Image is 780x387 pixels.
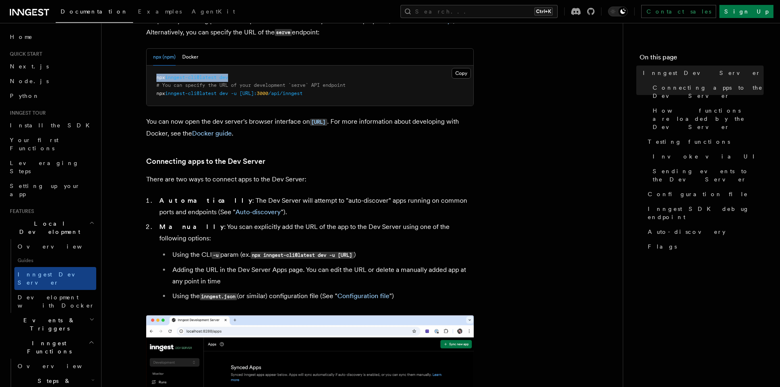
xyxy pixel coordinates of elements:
[182,49,198,66] button: Docker
[10,33,33,41] span: Home
[156,91,165,96] span: npx
[231,91,237,96] span: -u
[644,134,764,149] a: Testing functions
[157,221,474,302] li: : You scan explicitly add the URL of the app to the Dev Server using one of the following options:
[644,224,764,239] a: Auto-discovery
[7,239,96,313] div: Local Development
[14,359,96,373] a: Overview
[200,293,237,300] code: inngest.json
[7,208,34,215] span: Features
[10,137,59,152] span: Your first Functions
[641,5,716,18] a: Contact sales
[7,29,96,44] a: Home
[156,82,346,88] span: # You can specify the URL of your development `serve` API endpoint
[7,51,42,57] span: Quick start
[18,271,88,286] span: Inngest Dev Server
[157,195,474,218] li: : The Dev Server will attempt to "auto-discover" apps running on common ports and endpoints (See ...
[7,220,89,236] span: Local Development
[640,52,764,66] h4: On this page
[170,249,474,261] li: Using the CLI param (ex. )
[56,2,133,23] a: Documentation
[310,118,327,125] a: [URL]
[257,91,268,96] span: 3000
[165,91,217,96] span: inngest-cli@latest
[405,17,451,25] a: Auto-discovery
[7,59,96,74] a: Next.js
[7,179,96,201] a: Setting up your app
[648,138,730,146] span: Testing functions
[138,8,182,15] span: Examples
[649,149,764,164] a: Invoke via UI
[275,29,292,36] code: serve
[648,242,677,251] span: Flags
[10,93,40,99] span: Python
[653,167,764,183] span: Sending events to the Dev Server
[133,2,187,22] a: Examples
[337,292,389,300] a: Configuration file
[310,119,327,126] code: [URL]
[653,106,764,131] span: How functions are loaded by the Dev Server
[7,110,46,116] span: Inngest tour
[649,80,764,103] a: Connecting apps to the Dev Server
[534,7,553,16] kbd: Ctrl+K
[644,201,764,224] a: Inngest SDK debug endpoint
[14,267,96,290] a: Inngest Dev Server
[219,75,228,80] span: dev
[7,336,96,359] button: Inngest Functions
[14,239,96,254] a: Overview
[219,91,228,96] span: dev
[644,239,764,254] a: Flags
[643,69,761,77] span: Inngest Dev Server
[400,5,558,18] button: Search...Ctrl+K
[18,363,102,369] span: Overview
[10,122,95,129] span: Install the SDK
[146,116,474,139] p: You can now open the dev server's browser interface on . For more information about developing wi...
[7,133,96,156] a: Your first Functions
[153,49,176,66] button: npx (npm)
[7,74,96,88] a: Node.js
[240,91,257,96] span: [URL]:
[7,156,96,179] a: Leveraging Steps
[212,252,220,259] code: -u
[640,66,764,80] a: Inngest Dev Server
[10,160,79,174] span: Leveraging Steps
[10,78,49,84] span: Node.js
[187,2,240,22] a: AgentKit
[644,187,764,201] a: Configuration file
[7,88,96,103] a: Python
[235,208,281,216] a: Auto-discovery
[452,68,471,79] button: Copy
[648,205,764,221] span: Inngest SDK debug endpoint
[18,243,102,250] span: Overview
[10,183,80,197] span: Setting up your app
[192,129,232,137] a: Docker guide
[648,190,748,198] span: Configuration file
[649,164,764,187] a: Sending events to the Dev Server
[170,290,474,302] li: Using the (or similar) configuration file (See " ")
[192,8,235,15] span: AgentKit
[608,7,628,16] button: Toggle dark mode
[10,63,49,70] span: Next.js
[156,75,165,80] span: npx
[14,290,96,313] a: Development with Docker
[7,316,89,333] span: Events & Triggers
[7,313,96,336] button: Events & Triggers
[146,156,265,167] a: Connecting apps to the Dev Server
[251,252,354,259] code: npx inngest-cli@latest dev -u [URL]
[14,254,96,267] span: Guides
[61,8,128,15] span: Documentation
[653,152,762,161] span: Invoke via UI
[268,91,303,96] span: /api/inngest
[648,228,726,236] span: Auto-discovery
[649,103,764,134] a: How functions are loaded by the Dev Server
[170,264,474,287] li: Adding the URL in the Dev Server Apps page. You can edit the URL or delete a manually added app a...
[7,118,96,133] a: Install the SDK
[159,223,224,231] strong: Manually
[7,216,96,239] button: Local Development
[653,84,764,100] span: Connecting apps to the Dev Server
[146,174,474,185] p: There are two ways to connect apps to the Dev Server:
[159,197,252,204] strong: Automatically
[165,75,217,80] span: inngest-cli@latest
[18,294,95,309] span: Development with Docker
[7,339,88,355] span: Inngest Functions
